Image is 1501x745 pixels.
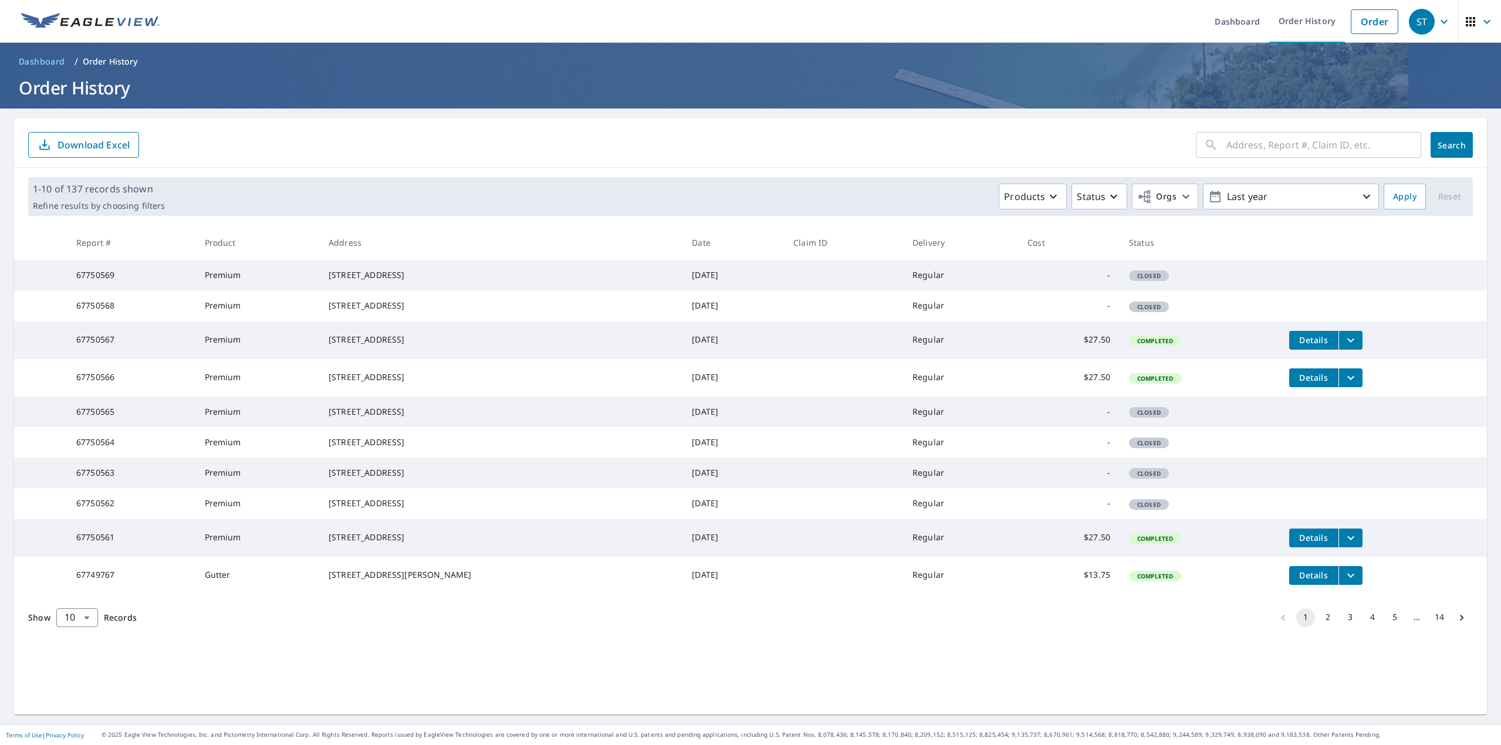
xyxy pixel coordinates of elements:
th: Report # [67,225,195,260]
button: filesDropdownBtn-67750566 [1338,368,1363,387]
button: Go to page 2 [1319,608,1337,627]
button: Go to page 4 [1363,608,1382,627]
div: [STREET_ADDRESS] [329,334,673,346]
span: Closed [1130,272,1168,280]
button: Go to page 14 [1430,608,1449,627]
th: Date [682,225,784,260]
span: Completed [1130,572,1180,580]
span: Closed [1130,469,1168,478]
td: Gutter [195,557,320,594]
td: [DATE] [682,427,784,458]
td: - [1018,397,1120,427]
span: Records [104,612,137,623]
span: Completed [1130,534,1180,543]
span: Closed [1130,303,1168,311]
p: Status [1077,189,1106,204]
span: Completed [1130,337,1180,345]
button: Apply [1384,184,1426,209]
td: 67750561 [67,519,195,557]
td: - [1018,290,1120,321]
p: Download Excel [58,138,130,151]
td: Regular [903,260,1018,290]
button: Status [1071,184,1127,209]
td: Regular [903,321,1018,359]
td: 67750568 [67,290,195,321]
td: 67749767 [67,557,195,594]
button: detailsBtn-67750566 [1289,368,1338,387]
td: 67750562 [67,488,195,519]
div: Show 10 records [56,608,98,627]
th: Product [195,225,320,260]
span: Details [1296,532,1331,543]
button: Go to page 5 [1385,608,1404,627]
span: Closed [1130,408,1168,416]
td: 67750563 [67,458,195,488]
nav: breadcrumb [14,52,1487,71]
td: - [1018,458,1120,488]
td: [DATE] [682,557,784,594]
td: $27.50 [1018,519,1120,557]
li: / [75,55,78,69]
td: 67750567 [67,321,195,359]
button: page 1 [1296,608,1315,627]
input: Address, Report #, Claim ID, etc. [1226,128,1421,161]
td: 67750564 [67,427,195,458]
td: - [1018,427,1120,458]
th: Delivery [903,225,1018,260]
div: … [1408,611,1426,623]
td: $27.50 [1018,321,1120,359]
button: Go to page 3 [1341,608,1360,627]
td: Regular [903,427,1018,458]
a: Dashboard [14,52,70,71]
td: - [1018,488,1120,519]
span: Search [1440,140,1463,151]
td: Regular [903,458,1018,488]
td: $27.50 [1018,359,1120,397]
button: Products [999,184,1067,209]
td: Premium [195,519,320,557]
td: Premium [195,458,320,488]
button: Orgs [1132,184,1198,209]
td: Regular [903,359,1018,397]
button: detailsBtn-67749767 [1289,566,1338,585]
span: Details [1296,372,1331,383]
h1: Order History [14,76,1487,100]
td: 67750566 [67,359,195,397]
th: Cost [1018,225,1120,260]
div: [STREET_ADDRESS] [329,436,673,448]
td: [DATE] [682,359,784,397]
span: Dashboard [19,56,65,67]
td: - [1018,260,1120,290]
th: Claim ID [784,225,903,260]
a: Order [1351,9,1398,34]
td: Premium [195,321,320,359]
td: [DATE] [682,488,784,519]
button: Go to next page [1452,608,1471,627]
th: Address [319,225,682,260]
button: filesDropdownBtn-67750567 [1338,331,1363,350]
td: Premium [195,488,320,519]
button: Last year [1203,184,1379,209]
td: Regular [903,519,1018,557]
div: [STREET_ADDRESS] [329,497,673,509]
td: Regular [903,290,1018,321]
span: Show [28,612,50,623]
a: Terms of Use [6,731,42,739]
div: [STREET_ADDRESS] [329,406,673,418]
span: Apply [1393,189,1417,204]
span: Closed [1130,500,1168,509]
td: Premium [195,290,320,321]
div: [STREET_ADDRESS] [329,531,673,543]
nav: pagination navigation [1272,608,1473,627]
td: 67750565 [67,397,195,427]
td: Premium [195,397,320,427]
div: [STREET_ADDRESS] [329,467,673,479]
p: Order History [83,56,138,67]
span: Completed [1130,374,1180,382]
a: Privacy Policy [46,731,84,739]
td: [DATE] [682,397,784,427]
td: $13.75 [1018,557,1120,594]
div: 10 [56,601,98,634]
p: 1-10 of 137 records shown [33,182,165,196]
td: Premium [195,260,320,290]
